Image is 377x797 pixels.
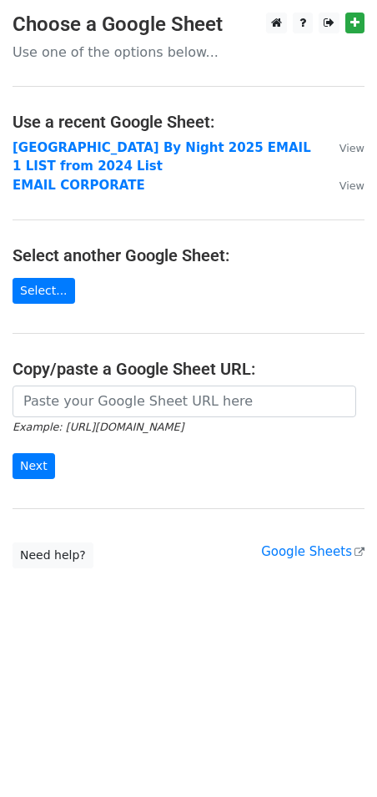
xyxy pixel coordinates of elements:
[13,140,311,174] a: [GEOGRAPHIC_DATA] By Night 2025 EMAIL 1 LIST from 2024 List
[13,178,145,193] a: EMAIL CORPORATE
[13,542,93,568] a: Need help?
[323,140,364,155] a: View
[13,278,75,304] a: Select...
[323,178,364,193] a: View
[13,13,364,37] h3: Choose a Google Sheet
[13,359,364,379] h4: Copy/paste a Google Sheet URL:
[339,179,364,192] small: View
[13,245,364,265] h4: Select another Google Sheet:
[261,544,364,559] a: Google Sheets
[13,421,183,433] small: Example: [URL][DOMAIN_NAME]
[339,142,364,154] small: View
[13,112,364,132] h4: Use a recent Google Sheet:
[13,453,55,479] input: Next
[13,386,356,417] input: Paste your Google Sheet URL here
[13,43,364,61] p: Use one of the options below...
